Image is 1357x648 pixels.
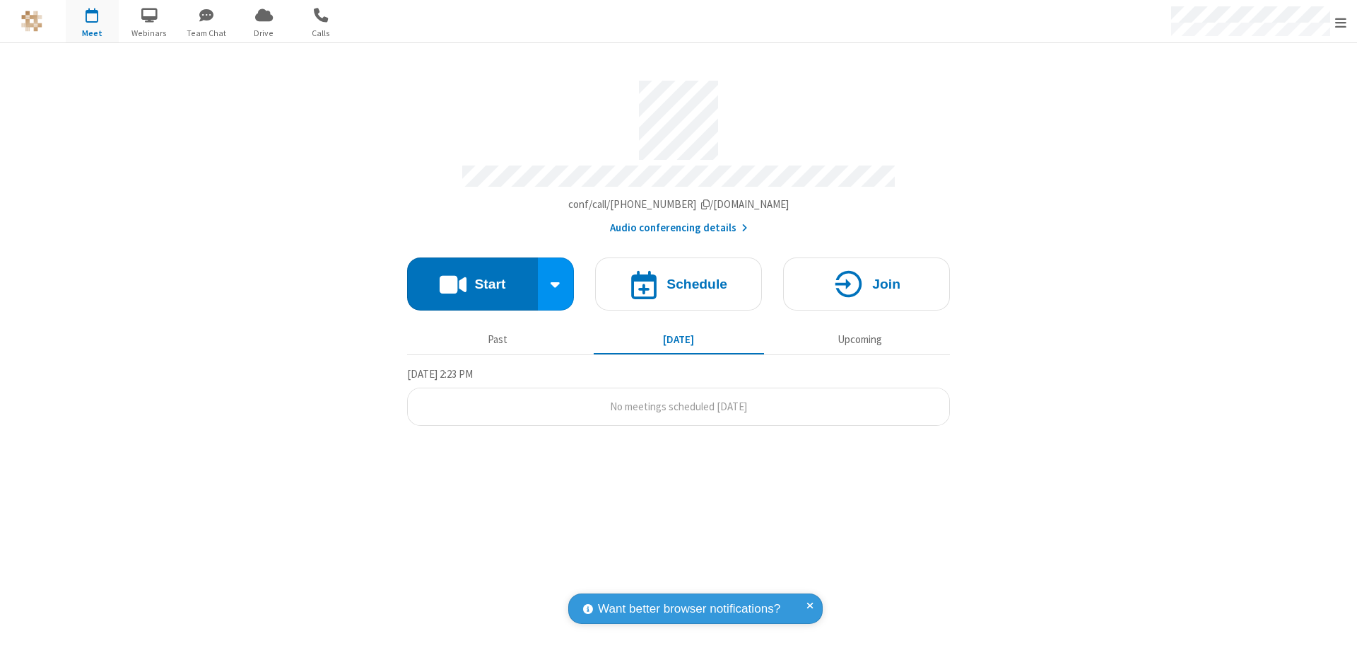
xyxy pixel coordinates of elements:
[407,367,473,381] span: [DATE] 2:23 PM
[594,326,764,353] button: [DATE]
[568,197,789,213] button: Copy my meeting room linkCopy my meeting room link
[598,600,780,618] span: Want better browser notifications?
[538,258,575,311] div: Start conference options
[237,27,290,40] span: Drive
[595,258,762,311] button: Schedule
[180,27,233,40] span: Team Chat
[872,277,900,291] h4: Join
[21,11,42,32] img: QA Selenium DO NOT DELETE OR CHANGE
[123,27,176,40] span: Webinars
[775,326,945,353] button: Upcoming
[295,27,348,40] span: Calls
[407,366,950,427] section: Today's Meetings
[413,326,583,353] button: Past
[568,197,789,211] span: Copy my meeting room link
[474,277,505,291] h4: Start
[66,27,119,40] span: Meet
[610,220,748,236] button: Audio conferencing details
[407,70,950,236] section: Account details
[407,258,538,311] button: Start
[610,400,747,413] span: No meetings scheduled [DATE]
[666,277,727,291] h4: Schedule
[783,258,950,311] button: Join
